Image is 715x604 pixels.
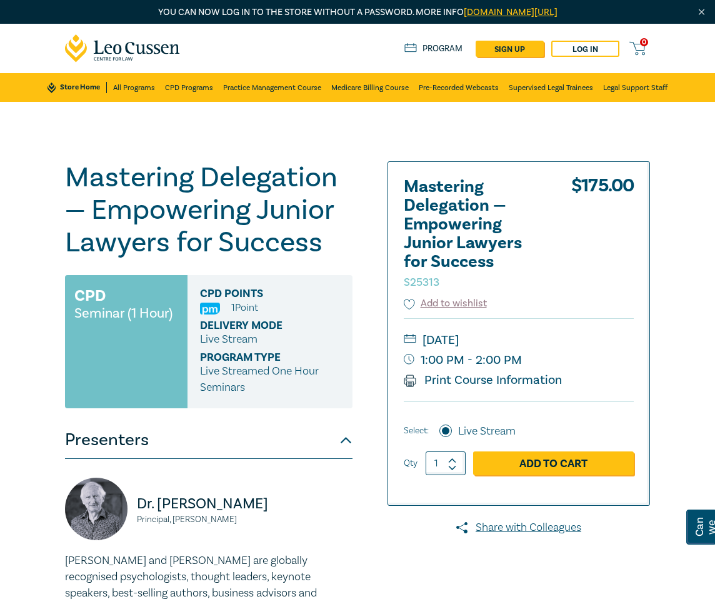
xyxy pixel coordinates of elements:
small: Principal, [PERSON_NAME] [137,515,352,524]
a: Store Home [47,82,107,93]
a: Print Course Information [404,372,562,388]
button: Add to wishlist [404,296,487,311]
a: [DOMAIN_NAME][URL] [464,6,557,18]
div: $ 175.00 [571,178,634,296]
a: Add to Cart [473,451,634,475]
button: Presenters [65,421,352,459]
h3: CPD [74,284,106,307]
img: https://s3.ap-southeast-2.amazonaws.com/leo-cussen-store-production-content/Contacts/Bob%20Murray... [65,478,127,540]
small: 1:00 PM - 2:00 PM [404,350,634,370]
span: CPD Points [200,288,316,299]
h1: Mastering Delegation — Empowering Junior Lawyers for Success [65,161,352,259]
span: 0 [640,38,648,46]
img: Practice Management & Business Skills [200,303,220,315]
a: Legal Support Staff [603,73,667,102]
span: Live Stream [200,332,257,346]
small: S25313 [404,275,439,289]
input: 1 [426,451,466,475]
li: 1 Point [231,299,258,316]
span: Select: [404,424,429,438]
a: Supervised Legal Trainees [509,73,593,102]
a: All Programs [113,73,155,102]
a: CPD Programs [165,73,213,102]
span: Delivery Mode [200,320,316,331]
a: Share with Colleagues [387,520,650,536]
a: Program [404,43,462,54]
a: sign up [476,41,544,57]
img: Close [696,7,707,18]
p: Live Streamed One Hour Seminars [200,363,340,396]
a: Log in [551,41,619,57]
h2: Mastering Delegation — Empowering Junior Lawyers for Success [404,178,541,290]
a: Practice Management Course [223,73,321,102]
a: Medicare Billing Course [331,73,409,102]
label: Qty [404,456,417,470]
p: Dr. [PERSON_NAME] [137,494,352,514]
span: Program type [200,351,316,363]
a: Pre-Recorded Webcasts [419,73,499,102]
small: Seminar (1 Hour) [74,307,172,320]
label: Live Stream [458,423,516,440]
p: You can now log in to the store without a password. More info [65,6,650,19]
small: [DATE] [404,330,634,350]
